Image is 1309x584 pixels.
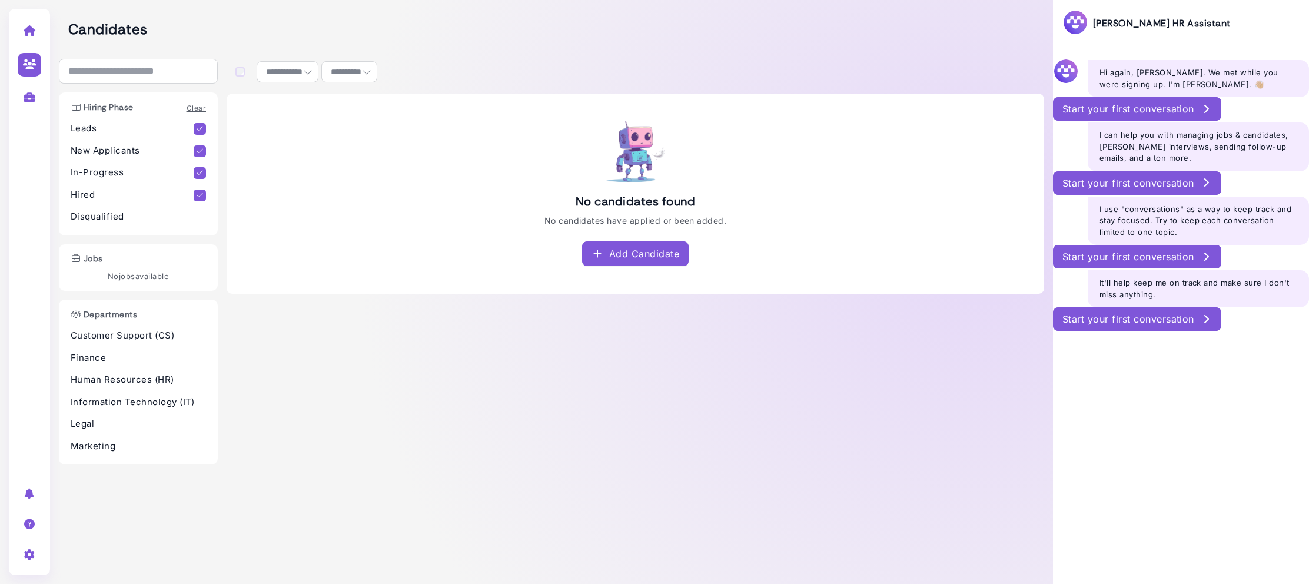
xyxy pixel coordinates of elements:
[606,121,665,183] img: Robot in business suit
[1088,60,1309,97] div: Hi again, [PERSON_NAME]. We met while you were signing up. I'm [PERSON_NAME]. 👋🏼
[71,144,194,158] p: New Applicants
[71,271,206,283] p: No jobs available
[71,329,206,343] p: Customer Support (CS)
[1088,270,1309,307] div: It'll help keep me on track and make sure I don't miss anything.
[1062,312,1212,326] div: Start your first conversation
[65,102,139,112] h3: Hiring Phase
[576,194,695,208] h2: No candidates found
[1053,97,1221,121] button: Start your first conversation
[1062,176,1212,190] div: Start your first conversation
[65,254,109,264] h3: Jobs
[187,104,206,112] a: Clear
[71,122,194,135] p: Leads
[71,440,206,453] p: Marketing
[65,310,143,320] h3: Departments
[1053,307,1221,331] button: Start your first conversation
[1062,9,1230,37] h3: [PERSON_NAME] HR Assistant
[68,21,1044,38] h2: Candidates
[71,417,206,431] p: Legal
[71,166,194,180] p: In-Progress
[71,210,206,224] p: Disqualified
[1053,245,1221,268] button: Start your first conversation
[71,351,206,365] p: Finance
[1088,197,1309,245] div: I use "conversations" as a way to keep track and stay focused. Try to keep each conversation limi...
[71,188,194,202] p: Hired
[544,214,727,227] p: No candidates have applied or been added.
[592,247,679,261] div: Add Candidate
[71,396,206,409] p: Information Technology (IT)
[1062,102,1212,116] div: Start your first conversation
[582,241,689,266] button: Add Candidate
[1053,171,1221,195] button: Start your first conversation
[1088,122,1309,171] div: I can help you with managing jobs & candidates, [PERSON_NAME] interviews, sending follow-up email...
[1062,250,1212,264] div: Start your first conversation
[71,373,206,387] p: Human Resources (HR)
